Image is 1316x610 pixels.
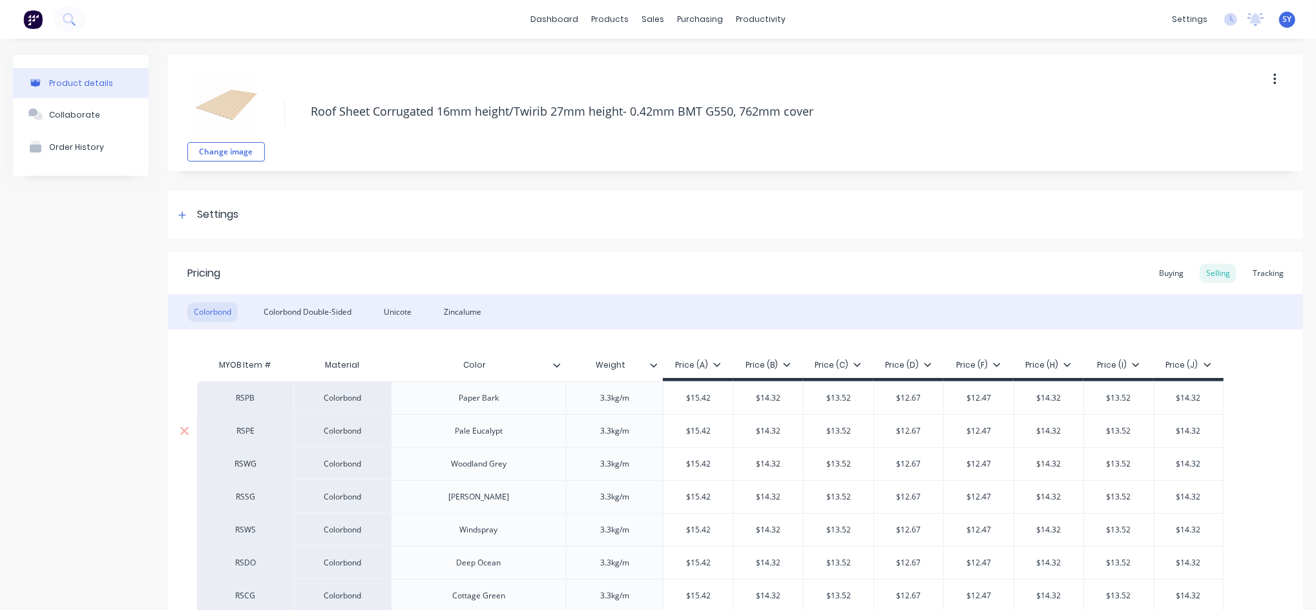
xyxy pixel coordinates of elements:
[210,590,281,602] div: RSCG
[734,415,804,447] div: $14.32
[734,514,804,546] div: $14.32
[1014,415,1084,447] div: $14.32
[197,207,238,223] div: Settings
[1200,264,1237,283] div: Selling
[583,423,647,439] div: 3.3kg/m
[1154,547,1224,579] div: $14.32
[1154,481,1224,513] div: $14.32
[446,390,511,406] div: Paper Bark
[49,110,100,120] div: Collaborate
[734,481,804,513] div: $14.32
[1166,359,1211,371] div: Price (J)
[197,381,1224,414] div: RSPBColorbondPaper Bark3.3kg/m$15.42$14.32$13.52$12.67$12.47$14.32$13.52$14.32
[294,414,391,447] div: Colorbond
[663,382,733,414] div: $15.42
[294,513,391,546] div: Colorbond
[1084,382,1154,414] div: $13.52
[944,415,1014,447] div: $12.47
[956,359,1001,371] div: Price (F)
[1014,382,1084,414] div: $14.32
[1154,514,1224,546] div: $14.32
[210,524,281,536] div: RSWS
[734,382,804,414] div: $14.32
[442,587,516,604] div: Cottage Green
[49,142,104,152] div: Order History
[294,381,391,414] div: Colorbond
[566,352,663,378] div: Weight
[1154,415,1224,447] div: $14.32
[13,68,149,98] button: Product details
[1084,547,1154,579] div: $13.52
[304,96,1182,127] textarea: Roof Sheet Corrugated 16mm height/Twirib 27mm height- 0.42mm BMT G550, 762mm cover
[635,10,671,29] div: sales
[294,447,391,480] div: Colorbond
[874,415,944,447] div: $12.67
[804,547,873,579] div: $13.52
[675,359,721,371] div: Price (A)
[444,423,513,439] div: Pale Eucalypt
[210,491,281,503] div: RSSG
[874,514,944,546] div: $12.67
[566,349,655,381] div: Weight
[49,78,113,88] div: Product details
[437,302,488,322] div: Zincalume
[446,521,511,538] div: Windspray
[804,514,873,546] div: $13.52
[583,390,647,406] div: 3.3kg/m
[583,554,647,571] div: 3.3kg/m
[804,448,873,480] div: $13.52
[874,481,944,513] div: $12.67
[804,382,873,414] div: $13.52
[583,521,647,538] div: 3.3kg/m
[197,480,1224,513] div: RSSGColorbond[PERSON_NAME]3.3kg/m$15.42$14.32$13.52$12.67$12.47$14.32$13.52$14.32
[874,547,944,579] div: $12.67
[1154,382,1224,414] div: $14.32
[1025,359,1071,371] div: Price (H)
[1014,448,1084,480] div: $14.32
[1154,448,1224,480] div: $14.32
[1097,359,1140,371] div: Price (I)
[294,480,391,513] div: Colorbond
[583,456,647,472] div: 3.3kg/m
[663,448,733,480] div: $15.42
[663,547,733,579] div: $15.42
[663,481,733,513] div: $15.42
[377,302,418,322] div: Unicote
[583,489,647,505] div: 3.3kg/m
[210,458,281,470] div: RSWG
[210,557,281,569] div: RSDO
[13,131,149,163] button: Order History
[944,382,1014,414] div: $12.47
[210,425,281,437] div: RSPE
[1084,448,1154,480] div: $13.52
[1084,514,1154,546] div: $13.52
[197,352,294,378] div: MYOB Item #
[1283,14,1292,25] span: SY
[294,546,391,579] div: Colorbond
[1165,10,1214,29] div: settings
[294,352,391,378] div: Material
[187,266,220,281] div: Pricing
[874,448,944,480] div: $12.67
[187,302,238,322] div: Colorbond
[944,547,1014,579] div: $12.47
[13,98,149,131] button: Collaborate
[1084,481,1154,513] div: $13.52
[1246,264,1290,283] div: Tracking
[1014,547,1084,579] div: $14.32
[804,481,873,513] div: $13.52
[944,514,1014,546] div: $12.47
[197,546,1224,579] div: RSDOColorbondDeep Ocean3.3kg/m$15.42$14.32$13.52$12.67$12.47$14.32$13.52$14.32
[210,392,281,404] div: RSPB
[944,481,1014,513] div: $12.47
[663,415,733,447] div: $15.42
[446,554,512,571] div: Deep Ocean
[885,359,932,371] div: Price (D)
[23,10,43,29] img: Factory
[734,547,804,579] div: $14.32
[815,359,861,371] div: Price (C)
[1014,481,1084,513] div: $14.32
[197,447,1224,480] div: RSWGColorbondWoodland Grey3.3kg/m$15.42$14.32$13.52$12.67$12.47$14.32$13.52$14.32
[197,513,1224,546] div: RSWSColorbondWindspray3.3kg/m$15.42$14.32$13.52$12.67$12.47$14.32$13.52$14.32
[1153,264,1190,283] div: Buying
